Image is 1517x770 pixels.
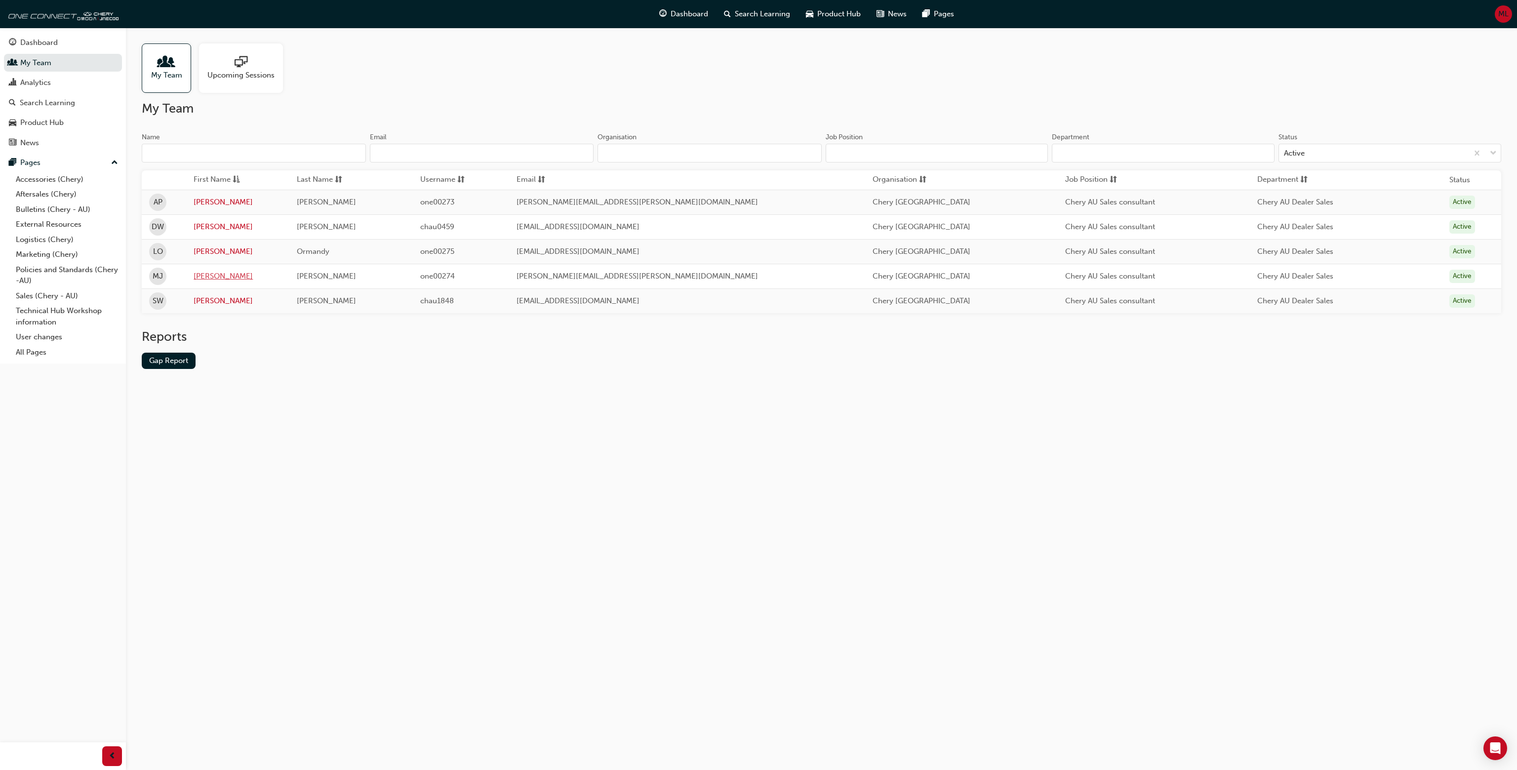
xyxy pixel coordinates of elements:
[1257,247,1333,256] span: Chery AU Dealer Sales
[4,34,122,52] a: Dashboard
[1490,147,1497,160] span: down-icon
[922,8,930,20] span: pages-icon
[457,174,465,186] span: sorting-icon
[651,4,716,24] a: guage-iconDashboard
[1257,198,1333,206] span: Chery AU Dealer Sales
[873,174,917,186] span: Organisation
[1257,174,1298,186] span: Department
[154,197,162,208] span: AP
[1498,8,1509,20] span: ML
[873,247,970,256] span: Chery [GEOGRAPHIC_DATA]
[826,132,863,142] div: Job Position
[9,79,16,87] span: chart-icon
[873,198,970,206] span: Chery [GEOGRAPHIC_DATA]
[194,174,248,186] button: First Nameasc-icon
[817,8,861,20] span: Product Hub
[420,174,475,186] button: Usernamesorting-icon
[199,43,291,93] a: Upcoming Sessions
[1065,174,1108,186] span: Job Position
[9,59,16,68] span: people-icon
[151,70,182,81] span: My Team
[9,159,16,167] span: pages-icon
[370,132,387,142] div: Email
[12,202,122,217] a: Bulletins (Chery - AU)
[194,174,231,186] span: First Name
[142,101,1501,117] h2: My Team
[4,32,122,154] button: DashboardMy TeamAnalyticsSearch LearningProduct HubNews
[153,295,163,307] span: SW
[370,144,594,162] input: Email
[9,99,16,108] span: search-icon
[297,174,333,186] span: Last Name
[1284,148,1305,159] div: Active
[160,56,173,70] span: people-icon
[5,4,119,24] img: oneconnect
[4,94,122,112] a: Search Learning
[873,222,970,231] span: Chery [GEOGRAPHIC_DATA]
[873,296,970,305] span: Chery [GEOGRAPHIC_DATA]
[20,77,51,88] div: Analytics
[659,8,667,20] span: guage-icon
[1495,5,1512,23] button: ML
[4,154,122,172] button: Pages
[517,174,571,186] button: Emailsorting-icon
[12,247,122,262] a: Marketing (Chery)
[1449,245,1475,258] div: Active
[1065,198,1155,206] span: Chery AU Sales consultant
[12,217,122,232] a: External Resources
[152,221,164,233] span: DW
[1257,296,1333,305] span: Chery AU Dealer Sales
[517,247,639,256] span: [EMAIL_ADDRESS][DOMAIN_NAME]
[335,174,342,186] span: sorting-icon
[207,70,275,81] span: Upcoming Sessions
[1052,144,1275,162] input: Department
[12,345,122,360] a: All Pages
[153,271,163,282] span: MJ
[12,303,122,329] a: Technical Hub Workshop information
[142,353,196,369] a: Gap Report
[12,232,122,247] a: Logistics (Chery)
[1052,132,1089,142] div: Department
[420,222,454,231] span: chau0459
[20,157,40,168] div: Pages
[297,222,356,231] span: [PERSON_NAME]
[9,39,16,47] span: guage-icon
[517,174,536,186] span: Email
[1449,220,1475,234] div: Active
[517,198,758,206] span: [PERSON_NAME][EMAIL_ADDRESS][PERSON_NAME][DOMAIN_NAME]
[888,8,907,20] span: News
[598,144,822,162] input: Organisation
[4,74,122,92] a: Analytics
[4,114,122,132] a: Product Hub
[12,329,122,345] a: User changes
[4,54,122,72] a: My Team
[1257,222,1333,231] span: Chery AU Dealer Sales
[869,4,915,24] a: news-iconNews
[297,296,356,305] span: [PERSON_NAME]
[194,197,282,208] a: [PERSON_NAME]
[20,117,64,128] div: Product Hub
[109,750,116,763] span: prev-icon
[919,174,926,186] span: sorting-icon
[297,247,329,256] span: Ormandy
[716,4,798,24] a: search-iconSearch Learning
[420,247,454,256] span: one00275
[194,271,282,282] a: [PERSON_NAME]
[142,329,1501,345] h2: Reports
[233,174,240,186] span: asc-icon
[20,137,39,149] div: News
[12,262,122,288] a: Policies and Standards (Chery -AU)
[934,8,954,20] span: Pages
[915,4,962,24] a: pages-iconPages
[420,198,455,206] span: one00273
[194,221,282,233] a: [PERSON_NAME]
[1257,272,1333,281] span: Chery AU Dealer Sales
[517,296,639,305] span: [EMAIL_ADDRESS][DOMAIN_NAME]
[1449,270,1475,283] div: Active
[798,4,869,24] a: car-iconProduct Hub
[806,8,813,20] span: car-icon
[877,8,884,20] span: news-icon
[1449,196,1475,209] div: Active
[1449,294,1475,308] div: Active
